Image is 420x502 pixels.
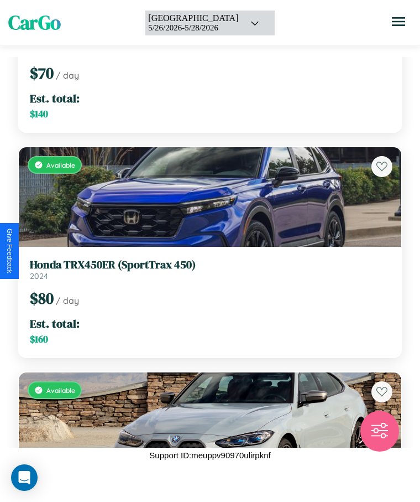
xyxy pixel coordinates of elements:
span: Available [46,386,75,395]
span: $ 160 [30,333,48,346]
span: Est. total: [30,90,80,106]
span: Available [46,161,75,169]
a: Honda TRX450ER (SportTrax 450)2024 [30,258,390,281]
span: CarGo [8,9,61,36]
div: 5 / 26 / 2026 - 5 / 28 / 2026 [148,23,238,33]
span: / day [56,295,79,306]
span: $ 80 [30,288,54,309]
div: Open Intercom Messenger [11,464,38,491]
span: 2024 [30,271,48,281]
span: Est. total: [30,315,80,332]
div: Give Feedback [6,229,13,273]
span: $ 140 [30,107,48,121]
div: [GEOGRAPHIC_DATA] [148,13,238,23]
span: / day [56,70,79,81]
h3: Honda TRX450ER (SportTrax 450) [30,258,390,271]
span: $ 70 [30,63,54,84]
p: Support ID: meuppv90970ulirpknf [149,448,270,463]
